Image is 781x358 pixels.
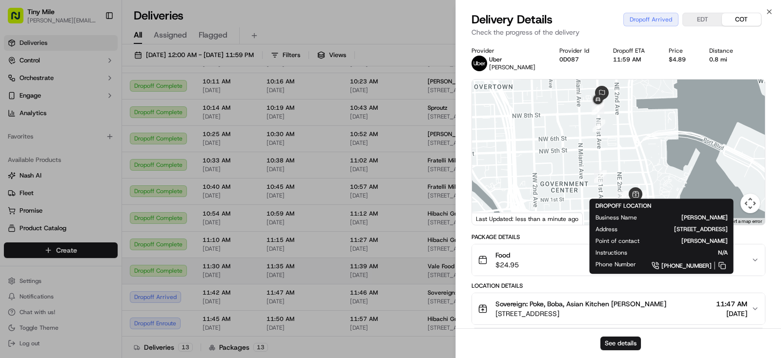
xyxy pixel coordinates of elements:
span: Food [495,250,519,260]
button: COT [722,13,761,26]
div: 6 [593,119,605,132]
a: Powered byPylon [69,165,118,173]
button: 0D087 [559,56,579,63]
span: Address [596,225,617,233]
span: N/A [643,249,728,257]
img: Google [474,212,507,225]
span: Pylon [97,165,118,173]
span: $24.95 [495,260,519,270]
div: 5 [594,170,607,183]
a: 📗Knowledge Base [6,138,79,155]
img: uber-new-logo.jpeg [472,56,487,71]
div: 📗 [10,142,18,150]
div: Provider Id [559,47,597,55]
span: Delivery Details [472,12,553,27]
div: Provider [472,47,544,55]
span: Sovereign: Poke, Boba, Asian Kitchen [PERSON_NAME] [495,299,666,309]
span: DROPOFF LOCATION [596,202,651,210]
button: Start new chat [166,96,178,108]
div: 11:59 AM [613,56,653,63]
div: Location Details [472,282,765,290]
span: Phone Number [596,260,636,268]
a: 💻API Documentation [79,138,161,155]
p: Uber [489,56,535,63]
div: Price [669,47,694,55]
span: [STREET_ADDRESS] [633,225,728,233]
div: We're available if you need us! [33,103,123,111]
span: [DATE] [716,309,747,318]
img: 1736555255976-a54dd68f-1ca7-489b-9aae-adbdc363a1c4 [10,93,27,111]
div: Last Updated: less than a minute ago [472,213,583,225]
p: Check the progress of the delivery [472,27,765,37]
span: [PERSON_NAME] [653,214,728,221]
span: [PERSON_NAME] [489,63,535,71]
span: [PHONE_NUMBER] [661,262,712,270]
a: Open this area in Google Maps (opens a new window) [474,212,507,225]
div: Start new chat [33,93,160,103]
div: Dropoff ETA [613,47,653,55]
span: API Documentation [92,141,157,151]
button: Map camera controls [740,194,760,213]
a: Report a map error [723,219,762,224]
div: 8 [592,102,604,115]
p: Welcome 👋 [10,39,178,55]
button: EDT [683,13,722,26]
div: 💻 [82,142,90,150]
span: [PERSON_NAME] [655,237,728,245]
button: Sovereign: Poke, Boba, Asian Kitchen [PERSON_NAME][STREET_ADDRESS]11:47 AM[DATE] [472,293,765,324]
a: [PHONE_NUMBER] [652,260,728,271]
span: Knowledge Base [20,141,75,151]
img: Nash [10,10,29,29]
div: 4 [616,191,628,203]
span: Business Name [596,214,637,221]
span: Instructions [596,249,627,257]
span: 11:47 AM [716,299,747,309]
button: Food$24.95 [472,244,765,276]
div: $4.89 [669,56,694,63]
div: 0.8 mi [709,56,741,63]
div: Package Details [472,233,765,241]
span: Point of contact [596,237,639,245]
input: Got a question? Start typing here... [25,63,176,73]
button: See details [600,337,641,350]
span: [STREET_ADDRESS] [495,309,666,318]
div: Distance [709,47,741,55]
